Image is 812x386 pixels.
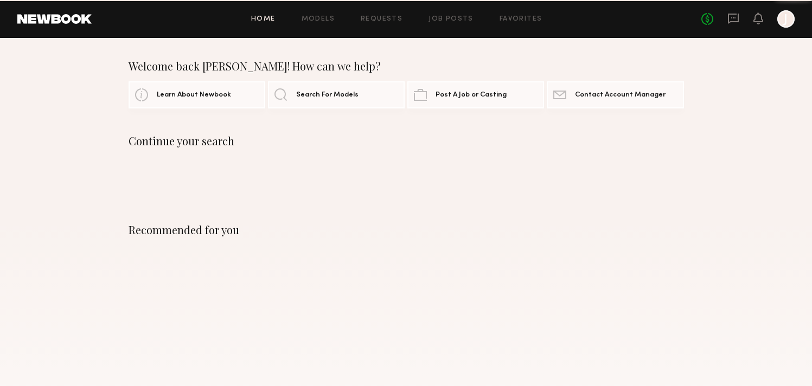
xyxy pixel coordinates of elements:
a: Learn About Newbook [129,81,265,108]
a: Search For Models [268,81,405,108]
a: Job Posts [429,16,474,23]
a: Contact Account Manager [547,81,683,108]
a: Favorites [500,16,542,23]
a: Post A Job or Casting [407,81,544,108]
div: Welcome back [PERSON_NAME]! How can we help? [129,60,684,73]
a: Requests [361,16,402,23]
div: Continue your search [129,134,684,147]
div: Recommended for you [129,223,684,236]
a: Models [302,16,335,23]
span: Learn About Newbook [157,92,231,99]
a: J [777,10,795,28]
a: Home [251,16,276,23]
span: Search For Models [296,92,359,99]
span: Contact Account Manager [575,92,666,99]
span: Post A Job or Casting [436,92,507,99]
